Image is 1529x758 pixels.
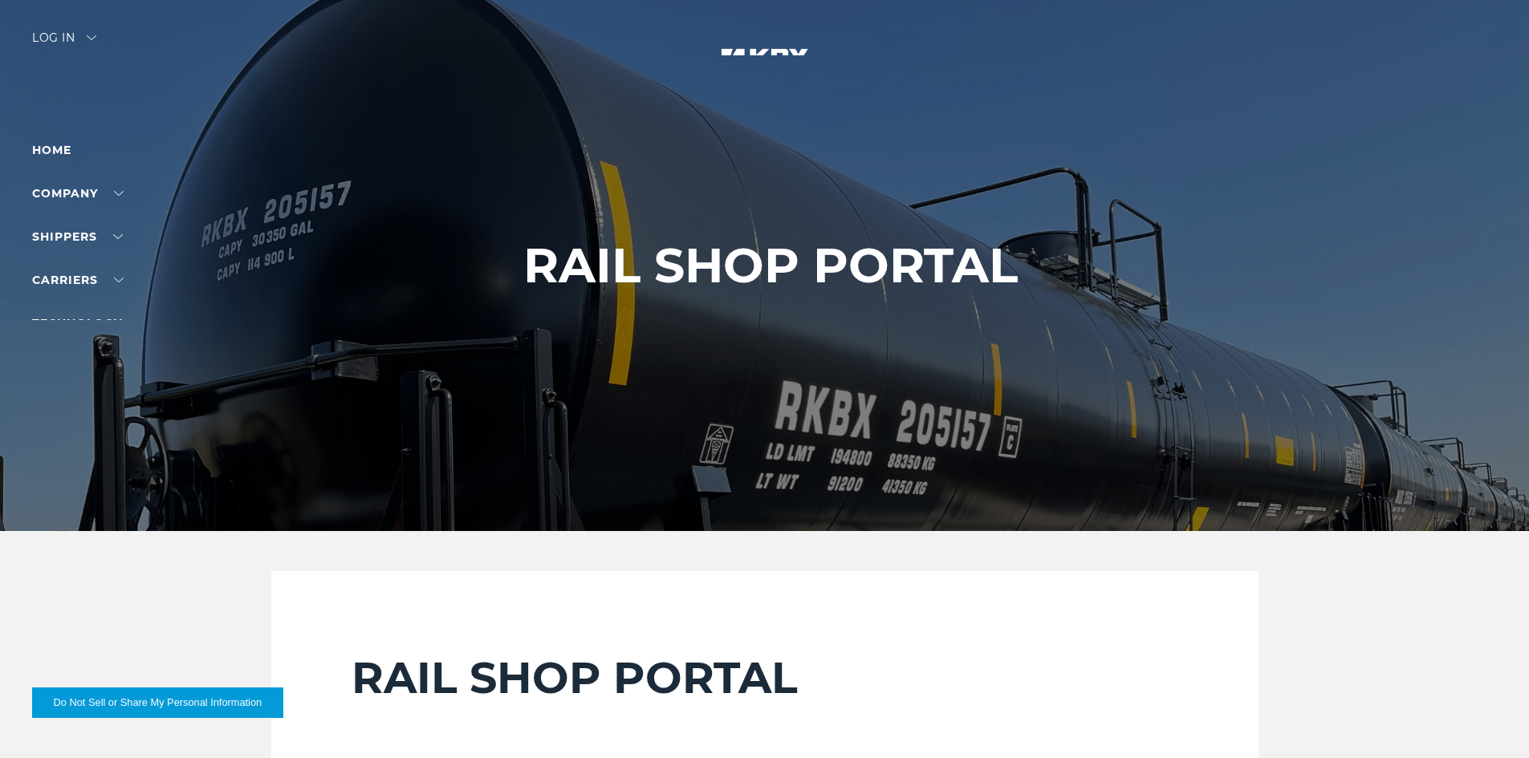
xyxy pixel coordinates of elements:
[352,651,1178,704] h2: RAIL SHOP PORTAL
[32,687,283,718] button: Do Not Sell or Share My Personal Information
[32,273,124,287] a: Carriers
[32,32,96,55] div: Log in
[32,316,122,330] a: Technology
[523,238,1018,293] h1: RAIL SHOP PORTAL
[87,35,96,40] img: arrow
[32,143,71,157] a: Home
[32,186,124,201] a: Company
[705,32,825,103] img: kbx logo
[32,229,123,244] a: SHIPPERS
